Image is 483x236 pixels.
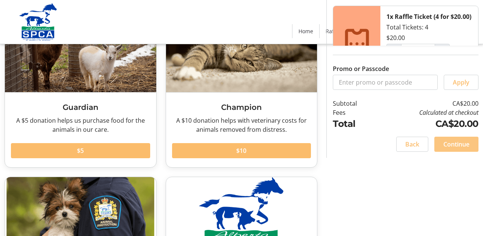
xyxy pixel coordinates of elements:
label: Promo or Passcode [333,64,389,73]
button: Continue [434,137,478,152]
span: Back [405,140,419,149]
img: Guardian [5,7,156,92]
td: CA$20.00 [375,117,478,131]
span: Home [298,27,313,35]
button: Back [396,137,428,152]
input: Enter promo or passcode [333,75,438,90]
button: Increment by one [435,44,449,59]
span: Continue [443,140,469,149]
a: Home [292,24,319,38]
h3: Champion [172,102,311,113]
td: Subtotal [333,99,375,108]
button: Decrement by one [387,44,401,59]
span: Apply [453,78,469,87]
div: Total Tickets: 4 [380,6,478,82]
h3: Guardian [11,102,150,113]
button: $10 [172,143,311,158]
img: Alberta SPCA's Logo [5,3,72,41]
input: Raffle Ticket (4 for $20.00) Quantity [401,44,435,59]
td: Total [333,117,375,131]
td: Fees [333,108,375,117]
div: A $5 donation helps us purchase food for the animals in our care. [11,116,150,134]
button: Apply [444,75,478,90]
div: 1x Raffle Ticket (4 for $20.00) [386,12,471,21]
a: Raffle [320,24,346,38]
button: $5 [11,143,150,158]
td: CA$20.00 [375,99,478,108]
div: A $10 donation helps with veterinary costs for animals removed from distress. [172,116,311,134]
span: $5 [77,146,84,155]
td: Calculated at checkout [375,108,478,117]
span: $10 [236,146,246,155]
div: $20.00 [386,33,405,42]
img: Champion [166,7,317,92]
